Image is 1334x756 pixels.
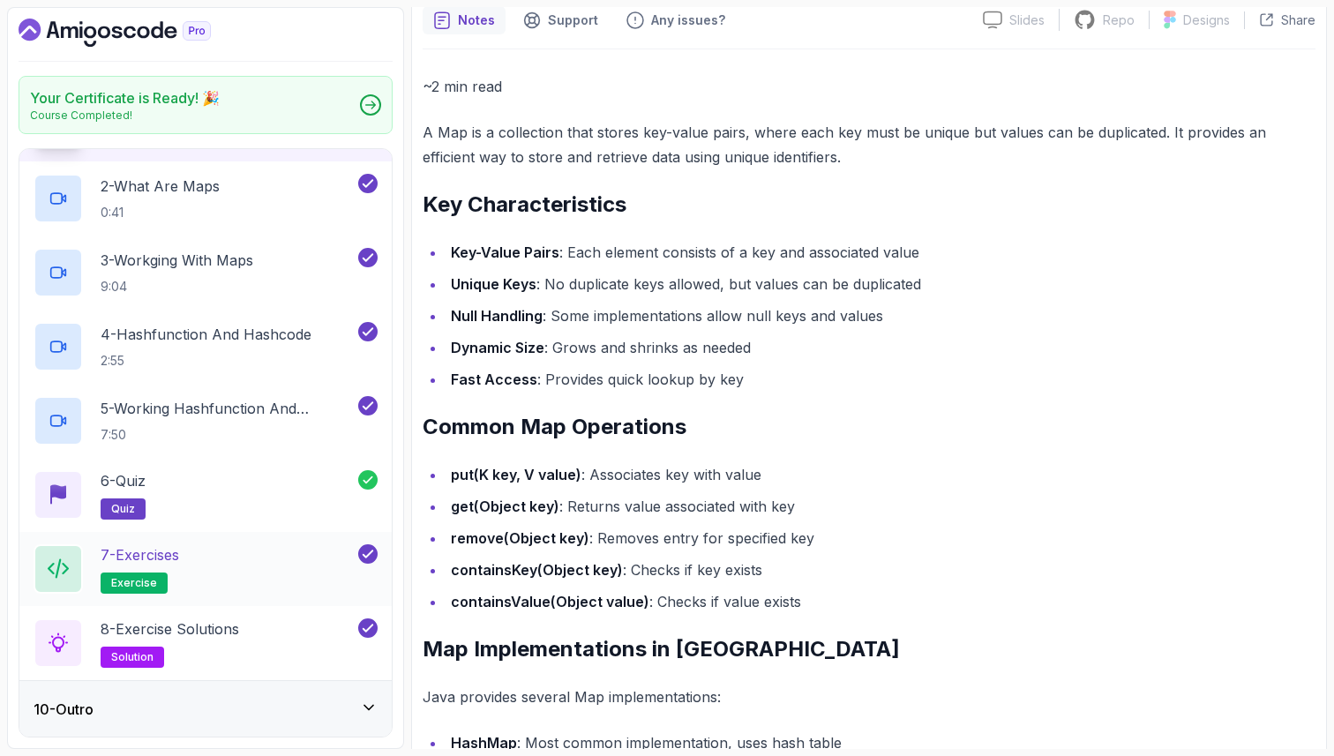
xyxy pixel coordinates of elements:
p: Any issues? [651,11,725,29]
span: solution [111,650,154,664]
strong: get(Object key) [451,498,559,515]
button: 4-Hashfunction And Hashcode2:55 [34,322,378,371]
button: 5-Working Hashfunction And Hashcode7:50 [34,396,378,445]
strong: containsKey(Object key) [451,561,623,579]
strong: Key-Value Pairs [451,243,559,261]
p: 3 - Workging With Maps [101,250,253,271]
li: : Returns value associated with key [446,494,1315,519]
p: 8 - Exercise Solutions [101,618,239,640]
button: 2-What Are Maps0:41 [34,174,378,223]
button: 8-Exercise Solutionssolution [34,618,378,668]
span: exercise [111,576,157,590]
button: Support button [513,6,609,34]
p: 6 - Quiz [101,470,146,491]
p: 2:55 [101,352,311,370]
p: Course Completed! [30,109,220,123]
strong: put(K key, V value) [451,466,581,483]
button: 6-Quizquiz [34,470,378,520]
strong: Dynamic Size [451,339,544,356]
li: : Provides quick lookup by key [446,367,1315,392]
li: : Checks if key exists [446,558,1315,582]
li: : Associates key with value [446,462,1315,487]
p: Notes [458,11,495,29]
li: : Grows and shrinks as needed [446,335,1315,360]
strong: Fast Access [451,371,537,388]
p: Share [1281,11,1315,29]
p: 9:04 [101,278,253,296]
p: 7 - Exercises [101,544,179,565]
h3: 10 - Outro [34,699,94,720]
button: 7-Exercisesexercise [34,544,378,594]
p: Repo [1103,11,1135,29]
li: : Most common implementation, uses hash table [446,730,1315,755]
h2: Map Implementations in [GEOGRAPHIC_DATA] [423,635,1315,663]
strong: HashMap [451,734,517,752]
button: 10-Outro [19,681,392,737]
a: Dashboard [19,19,251,47]
button: notes button [423,6,506,34]
strong: containsValue(Object value) [451,593,649,610]
button: Share [1244,11,1315,29]
h2: Common Map Operations [423,413,1315,441]
a: Your Certificate is Ready! 🎉Course Completed! [19,76,393,134]
p: Designs [1183,11,1230,29]
span: quiz [111,502,135,516]
button: 3-Workging With Maps9:04 [34,248,378,297]
p: Slides [1009,11,1045,29]
p: Support [548,11,598,29]
strong: remove(Object key) [451,529,589,547]
strong: Unique Keys [451,275,536,293]
p: 2 - What Are Maps [101,176,220,197]
p: Java provides several Map implementations: [423,685,1315,709]
p: ~2 min read [423,74,1315,99]
p: 7:50 [101,426,355,444]
h2: Your Certificate is Ready! 🎉 [30,87,220,109]
li: : Some implementations allow null keys and values [446,303,1315,328]
p: 5 - Working Hashfunction And Hashcode [101,398,355,419]
button: Feedback button [616,6,736,34]
h2: Key Characteristics [423,191,1315,219]
li: : Checks if value exists [446,589,1315,614]
p: A Map is a collection that stores key-value pairs, where each key must be unique but values can b... [423,120,1315,169]
li: : No duplicate keys allowed, but values can be duplicated [446,272,1315,296]
li: : Removes entry for specified key [446,526,1315,550]
li: : Each element consists of a key and associated value [446,240,1315,265]
strong: Null Handling [451,307,543,325]
p: 0:41 [101,204,220,221]
p: 4 - Hashfunction And Hashcode [101,324,311,345]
